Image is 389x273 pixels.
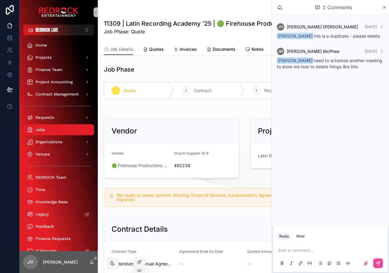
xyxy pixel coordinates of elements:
[104,65,134,74] h1: Job Phase
[277,233,292,240] button: Reply
[277,58,382,69] span: need to schedule another meeting to show me how to delete things like this
[23,136,94,148] a: Organizations
[35,140,62,144] span: Organizations
[35,67,62,72] span: Finance Team
[35,92,79,97] span: Contract Management
[180,46,197,52] span: Invoices
[124,88,136,94] span: Quote
[43,259,78,265] p: [PERSON_NAME]
[23,77,94,88] a: Project Accounting
[23,184,94,195] a: Time
[23,89,94,100] a: Contract Management
[35,115,54,120] span: Requests
[35,43,47,48] span: Home
[143,44,164,56] a: Quotes
[35,236,71,241] span: Finance Requests
[23,52,94,63] a: Projects
[35,200,68,204] span: Knowledge Base
[258,126,283,136] h2: Project
[115,88,117,93] span: 1
[277,57,313,64] span: [PERSON_NAME]
[296,234,305,239] div: Note
[23,245,94,256] a: IT Request
[35,152,50,157] span: Venues
[278,49,283,54] span: JM
[365,49,377,54] span: [DATE]
[23,172,94,183] a: REDROCK Team
[287,48,339,54] span: [PERSON_NAME] McPhee
[277,33,313,39] span: [PERSON_NAME]
[23,209,94,220] a: Legacy
[35,55,52,60] span: Projects
[179,261,183,267] span: --
[174,44,197,56] a: Invoices
[23,24,94,36] button: Select Button
[247,249,274,254] span: Quoted Amount
[23,233,94,244] a: Finance Requests
[294,233,307,240] button: Note
[35,224,54,229] span: Feedback
[207,44,236,56] a: Documents
[110,46,133,52] span: Job Details
[112,151,124,155] span: Vendor
[112,224,168,234] h2: Contract Details
[23,149,94,160] a: Venues
[112,249,136,254] span: Contract Type
[23,64,94,75] a: Finance Team
[247,261,251,267] span: --
[35,187,45,192] span: Time
[277,33,380,39] span: this is a duplicate - please delete
[174,163,231,169] span: 492238
[112,163,169,169] a: 🟢 Firehouse Productions LLC
[149,46,164,52] span: Quotes
[104,44,133,55] a: Job Details
[35,175,66,180] span: REDROCK Team
[23,196,94,208] a: Knowledge Base
[23,124,94,135] a: Jobs
[116,193,380,202] h5: Not ready to create contract. Missing: Scope of Services, Compensation, Agreement End Date, Items...
[255,88,257,93] span: 3
[278,24,283,29] span: JH
[104,28,325,35] span: Job Phase: Quote
[365,24,377,29] span: [DATE]
[213,46,236,52] span: Documents
[20,36,98,251] div: scrollable content
[39,7,79,17] img: App logo
[23,221,94,232] a: Feedback
[251,46,264,52] span: Notes
[323,4,352,11] span: 2 Comments
[35,80,73,84] span: Project Accounting
[35,249,57,253] span: IT Request
[35,212,49,217] span: Legacy
[258,153,315,159] a: Latin Recording Academy '25
[23,40,94,51] a: Home
[23,112,94,123] a: Requests
[174,151,209,155] span: Oracle Supplier ID #
[35,27,58,33] span: REDROCK LIVE
[104,19,325,28] h1: 11309 | Latin Recording Academy '25 | 🟢 Firehouse Productions LLC / Firehouse Productions LLC
[245,44,264,56] a: Notes
[185,88,187,93] span: 2
[112,126,137,136] h2: Vendor
[264,88,292,94] span: Reconciliation
[35,127,45,132] span: Jobs
[287,24,358,30] span: [PERSON_NAME] [PERSON_NAME]
[179,249,223,254] span: Agreement Ends On Date
[194,88,211,94] span: Contract
[28,258,34,266] span: JV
